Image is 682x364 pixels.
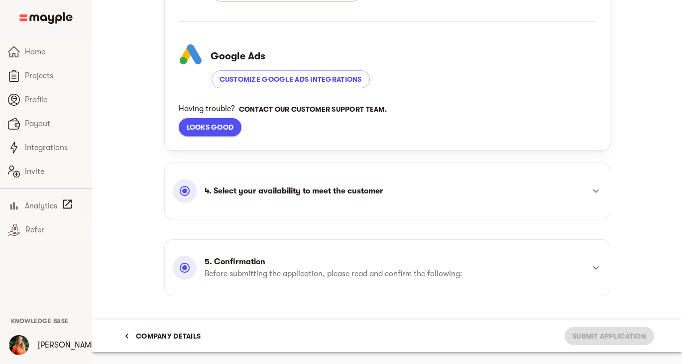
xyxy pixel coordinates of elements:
h6: Google Ads [211,50,596,63]
span: Projects [25,70,84,82]
button: Customize Google Ads Integrations [212,70,370,88]
p: 4. Select your availability to meet the customer [205,185,383,197]
span: Analytics [25,200,57,212]
span: Home [25,46,84,58]
span: Knowledge Base [11,318,69,325]
div: 4. Select your availability to meet the customer [173,173,602,209]
button: User Menu [3,329,35,361]
a: Knowledge Base [11,317,69,325]
span: Having trouble? [179,104,235,113]
span: Payout [25,118,84,130]
span: Customize Google Ads Integrations [220,73,362,85]
span: Profile [25,94,84,106]
span: Integrations [25,142,84,154]
button: Looks good [179,118,242,136]
a: Contact our customer support team. [235,100,391,118]
img: TrvTKMkcTdev24PhhaG1 [9,335,29,355]
p: [PERSON_NAME] [38,339,98,351]
span: Looks good [187,121,234,133]
span: Contact our customer support team. [239,103,387,115]
button: Company details [120,327,205,345]
p: Before submitting the application, please read and confirm the following: [205,268,462,280]
span: Company details [124,330,201,342]
span: Invite [25,166,84,178]
div: 5. ConfirmationBefore submitting the application, please read and confirm the following: [173,250,602,286]
p: 5. Confirmation [205,256,462,268]
span: Refer [25,224,84,236]
img: Main logo [19,12,73,24]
